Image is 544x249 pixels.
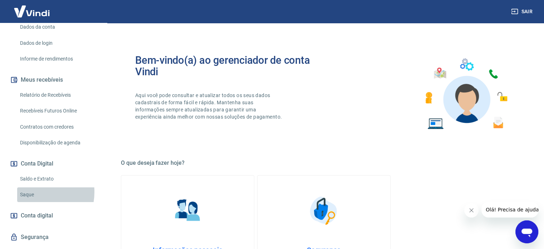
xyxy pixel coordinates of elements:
[135,92,283,120] p: Aqui você pode consultar e atualizar todos os seus dados cadastrais de forma fácil e rápida. Mant...
[464,203,479,217] iframe: Fechar mensagem
[170,193,206,229] img: Informações pessoais
[17,52,98,66] a: Informe de rendimentos
[21,211,53,221] span: Conta digital
[9,156,98,172] button: Conta Digital
[9,208,98,224] a: Conta digital
[9,229,98,245] a: Segurança
[9,72,98,88] button: Meus recebíveis
[419,54,513,134] img: Imagem de um avatar masculino com diversos icones exemplificando as funcionalidades do gerenciado...
[135,54,324,77] h2: Bem-vindo(a) ao gerenciador de conta Vindi
[481,202,538,217] iframe: Mensagem da empresa
[515,220,538,243] iframe: Botão para abrir a janela de mensagens
[4,5,60,11] span: Olá! Precisa de ajuda?
[17,20,98,34] a: Dados da conta
[9,0,55,22] img: Vindi
[17,88,98,102] a: Relatório de Recebíveis
[17,104,98,118] a: Recebíveis Futuros Online
[121,159,527,167] h5: O que deseja fazer hoje?
[17,120,98,134] a: Contratos com credores
[510,5,535,18] button: Sair
[17,36,98,51] a: Dados de login
[17,135,98,150] a: Disponibilização de agenda
[17,187,98,202] a: Saque
[306,193,342,229] img: Segurança
[17,172,98,186] a: Saldo e Extrato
